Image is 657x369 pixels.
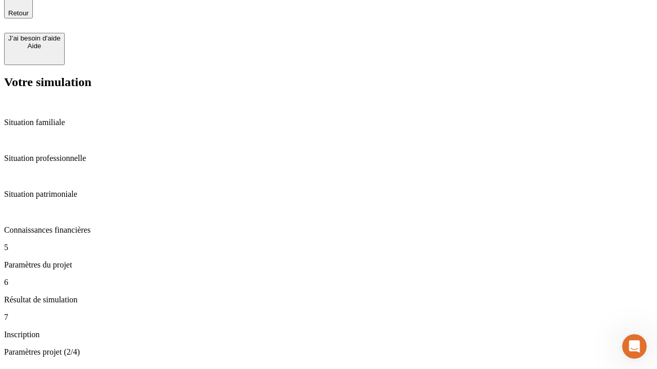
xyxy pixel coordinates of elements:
[4,313,653,322] p: 7
[8,42,61,50] div: Aide
[8,9,29,17] span: Retour
[4,243,653,252] p: 5
[4,295,653,304] p: Résultat de simulation
[622,334,647,359] iframe: Intercom live chat
[8,34,61,42] div: J’ai besoin d'aide
[4,154,653,163] p: Situation professionnelle
[4,278,653,287] p: 6
[4,75,653,89] h2: Votre simulation
[4,347,653,357] p: Paramètres projet (2/4)
[4,33,65,65] button: J’ai besoin d'aideAide
[4,118,653,127] p: Situation familiale
[4,260,653,270] p: Paramètres du projet
[4,190,653,199] p: Situation patrimoniale
[4,225,653,235] p: Connaissances financières
[4,330,653,339] p: Inscription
